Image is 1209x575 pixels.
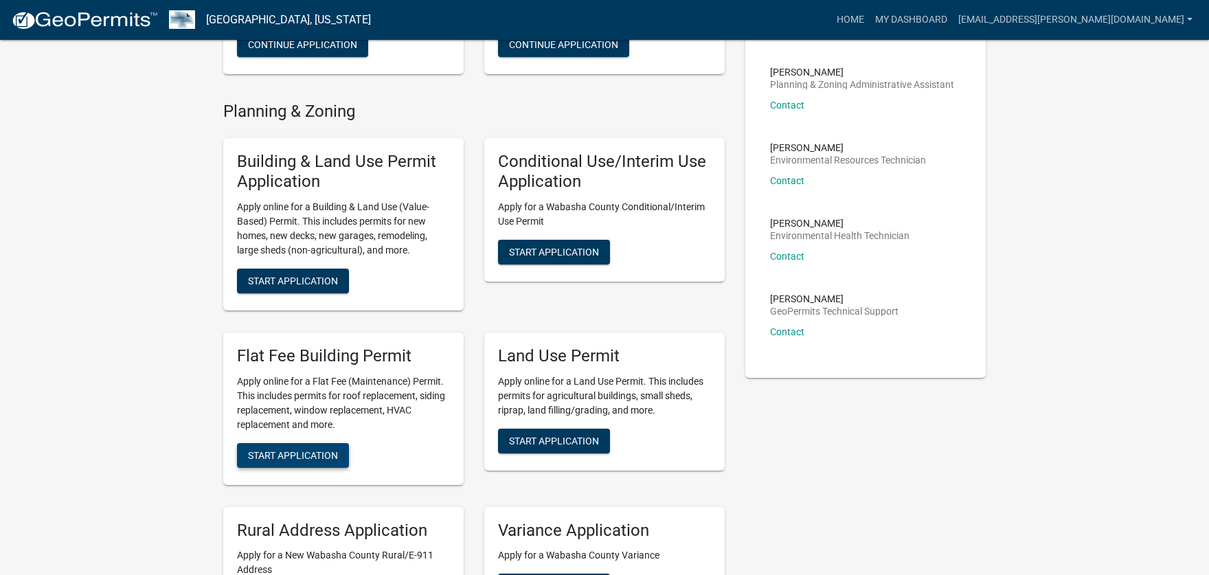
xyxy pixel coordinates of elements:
p: Planning & Zoning Administrative Assistant [770,80,954,89]
a: Home [831,7,870,33]
p: Apply online for a Flat Fee (Maintenance) Permit. This includes permits for roof replacement, sid... [237,374,450,432]
button: Continue Application [498,32,629,57]
span: Start Application [248,275,338,286]
h5: Flat Fee Building Permit [237,346,450,366]
a: [GEOGRAPHIC_DATA], [US_STATE] [206,8,371,32]
h5: Land Use Permit [498,346,711,366]
button: Start Application [237,443,349,468]
p: GeoPermits Technical Support [770,306,899,316]
a: Contact [770,175,804,186]
p: [PERSON_NAME] [770,218,909,228]
span: Start Application [509,435,599,446]
button: Continue Application [237,32,368,57]
p: Environmental Health Technician [770,231,909,240]
p: Apply online for a Land Use Permit. This includes permits for agricultural buildings, small sheds... [498,374,711,418]
h4: Planning & Zoning [223,102,725,122]
h5: Rural Address Application [237,521,450,541]
a: [EMAIL_ADDRESS][PERSON_NAME][DOMAIN_NAME] [953,7,1198,33]
button: Start Application [237,269,349,293]
p: Apply for a Wabasha County Variance [498,548,711,563]
a: My Dashboard [870,7,953,33]
p: [PERSON_NAME] [770,294,899,304]
p: Environmental Resources Technician [770,155,926,165]
button: Start Application [498,429,610,453]
h5: Conditional Use/Interim Use Application [498,152,711,192]
span: Start Application [509,246,599,257]
img: Wabasha County, Minnesota [169,10,195,29]
p: Apply online for a Building & Land Use (Value-Based) Permit. This includes permits for new homes,... [237,200,450,258]
h5: Variance Application [498,521,711,541]
p: Apply for a Wabasha County Conditional/Interim Use Permit [498,200,711,229]
a: Contact [770,100,804,111]
h5: Building & Land Use Permit Application [237,152,450,192]
p: [PERSON_NAME] [770,143,926,153]
a: Contact [770,326,804,337]
a: Contact [770,251,804,262]
p: [PERSON_NAME] [770,67,954,77]
span: Start Application [248,449,338,460]
button: Start Application [498,240,610,264]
